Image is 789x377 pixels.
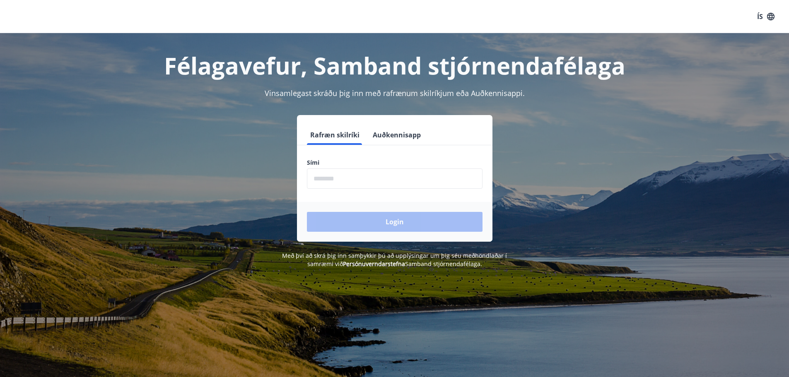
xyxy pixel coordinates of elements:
span: Vinsamlegast skráðu þig inn með rafrænum skilríkjum eða Auðkennisappi. [265,88,525,98]
button: Rafræn skilríki [307,125,363,145]
a: Persónuverndarstefna [343,260,405,268]
button: Auðkennisapp [369,125,424,145]
h1: Félagavefur, Samband stjórnendafélaga [106,50,683,81]
span: Með því að skrá þig inn samþykkir þú að upplýsingar um þig séu meðhöndlaðar í samræmi við Samband... [282,252,507,268]
label: Sími [307,158,483,167]
button: ÍS [753,9,779,24]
